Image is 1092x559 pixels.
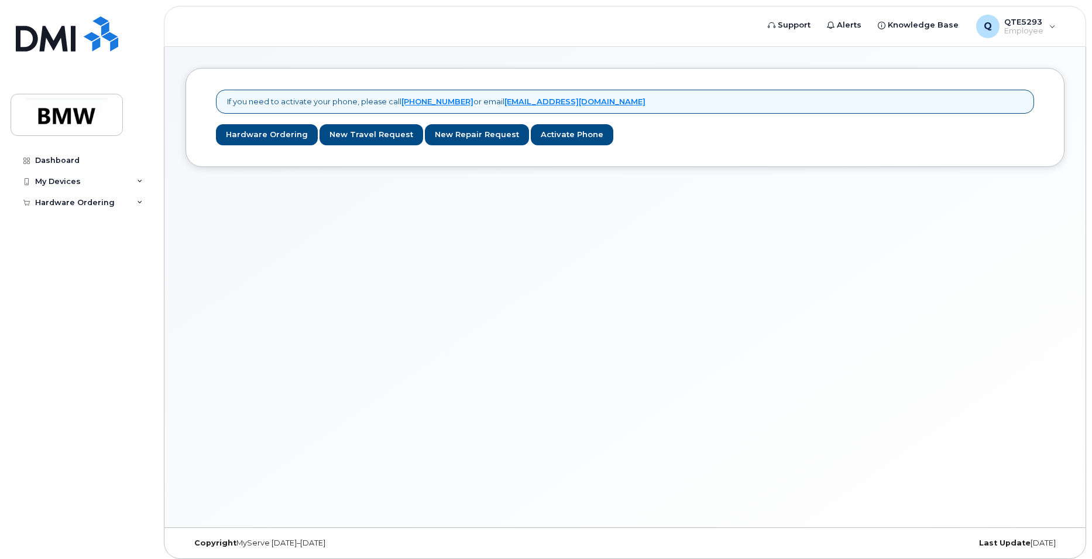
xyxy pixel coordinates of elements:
a: [PHONE_NUMBER] [401,97,473,106]
a: Activate Phone [531,124,613,146]
strong: Copyright [194,538,236,547]
a: New Repair Request [425,124,529,146]
p: If you need to activate your phone, please call or email [227,96,645,107]
a: [EMAIL_ADDRESS][DOMAIN_NAME] [504,97,645,106]
strong: Last Update [979,538,1031,547]
a: Hardware Ordering [216,124,318,146]
a: New Travel Request [320,124,423,146]
div: [DATE] [771,538,1064,548]
div: MyServe [DATE]–[DATE] [186,538,479,548]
